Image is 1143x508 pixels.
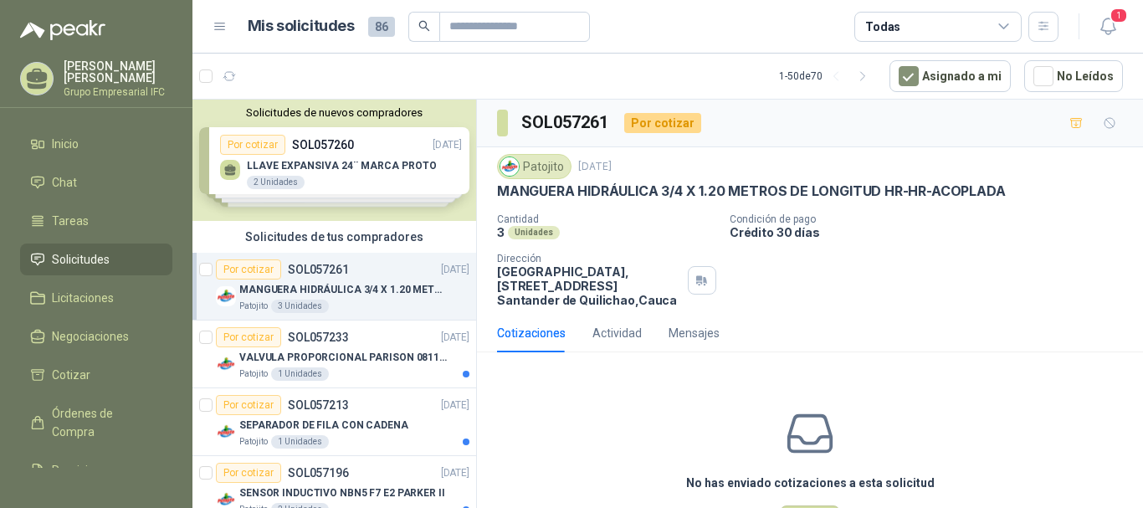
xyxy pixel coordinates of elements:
img: Company Logo [216,422,236,442]
span: Licitaciones [52,289,114,307]
span: Negociaciones [52,327,129,346]
span: search [418,20,430,32]
a: Por cotizarSOL057261[DATE] Company LogoMANGUERA HIDRÁULICA 3/4 X 1.20 METROS DE LONGITUD HR-HR-AC... [192,253,476,321]
span: Cotizar [52,366,90,384]
div: Patojito [497,154,571,179]
div: Solicitudes de nuevos compradoresPor cotizarSOL057260[DATE] LLAVE EXPANSIVA 24¨ MARCA PROTO2 Unid... [192,100,476,221]
h3: SOL057261 [521,110,611,136]
a: Licitaciones [20,282,172,314]
div: 1 - 50 de 70 [779,63,876,90]
p: Patojito [239,435,268,449]
p: Grupo Empresarial IFC [64,87,172,97]
div: 1 Unidades [271,367,329,381]
p: Patojito [239,367,268,381]
button: 1 [1093,12,1123,42]
a: Solicitudes [20,244,172,275]
button: Solicitudes de nuevos compradores [199,106,469,119]
span: Órdenes de Compra [52,404,156,441]
span: Tareas [52,212,89,230]
span: Chat [52,173,77,192]
a: Remisiones [20,454,172,486]
h1: Mis solicitudes [248,14,355,38]
p: SOL057213 [288,399,349,411]
h3: No has enviado cotizaciones a esta solicitud [686,474,935,492]
p: 3 [497,225,505,239]
div: Actividad [592,324,642,342]
p: SOL057261 [288,264,349,275]
div: Solicitudes de tus compradores [192,221,476,253]
p: [PERSON_NAME] [PERSON_NAME] [64,60,172,84]
div: Por cotizar [624,113,701,133]
span: Remisiones [52,461,114,480]
button: Asignado a mi [889,60,1011,92]
p: SOL057196 [288,467,349,479]
div: Todas [865,18,900,36]
img: Logo peakr [20,20,105,40]
div: Por cotizar [216,327,281,347]
p: [DATE] [441,330,469,346]
div: 3 Unidades [271,300,329,313]
a: Por cotizarSOL057233[DATE] Company LogoVALVULA PROPORCIONAL PARISON 0811404612 / 4WRPEH6C4 REXROT... [192,321,476,388]
p: [DATE] [441,465,469,481]
p: [GEOGRAPHIC_DATA], [STREET_ADDRESS] Santander de Quilichao , Cauca [497,264,681,307]
a: Tareas [20,205,172,237]
img: Company Logo [216,286,236,306]
a: Cotizar [20,359,172,391]
a: Órdenes de Compra [20,398,172,448]
span: Solicitudes [52,250,110,269]
a: Inicio [20,128,172,160]
p: SEPARADOR DE FILA CON CADENA [239,418,408,434]
p: MANGUERA HIDRÁULICA 3/4 X 1.20 METROS DE LONGITUD HR-HR-ACOPLADA [497,182,1005,200]
img: Company Logo [216,354,236,374]
p: MANGUERA HIDRÁULICA 3/4 X 1.20 METROS DE LONGITUD HR-HR-ACOPLADA [239,282,448,298]
p: Patojito [239,300,268,313]
p: Dirección [497,253,681,264]
img: Company Logo [500,157,519,176]
p: SOL057233 [288,331,349,343]
span: Inicio [52,135,79,153]
div: Mensajes [669,324,720,342]
a: Por cotizarSOL057213[DATE] Company LogoSEPARADOR DE FILA CON CADENAPatojito1 Unidades [192,388,476,456]
div: Por cotizar [216,463,281,483]
span: 1 [1110,8,1128,23]
div: 1 Unidades [271,435,329,449]
div: Cotizaciones [497,324,566,342]
p: Cantidad [497,213,716,225]
p: [DATE] [441,262,469,278]
p: Crédito 30 días [730,225,1136,239]
p: [DATE] [441,398,469,413]
p: Condición de pago [730,213,1136,225]
p: VALVULA PROPORCIONAL PARISON 0811404612 / 4WRPEH6C4 REXROTH [239,350,448,366]
a: Chat [20,167,172,198]
a: Negociaciones [20,321,172,352]
button: No Leídos [1024,60,1123,92]
div: Por cotizar [216,395,281,415]
div: Unidades [508,226,560,239]
div: Por cotizar [216,259,281,280]
p: SENSOR INDUCTIVO NBN5 F7 E2 PARKER II [239,485,445,501]
p: [DATE] [578,159,612,175]
span: 86 [368,17,395,37]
